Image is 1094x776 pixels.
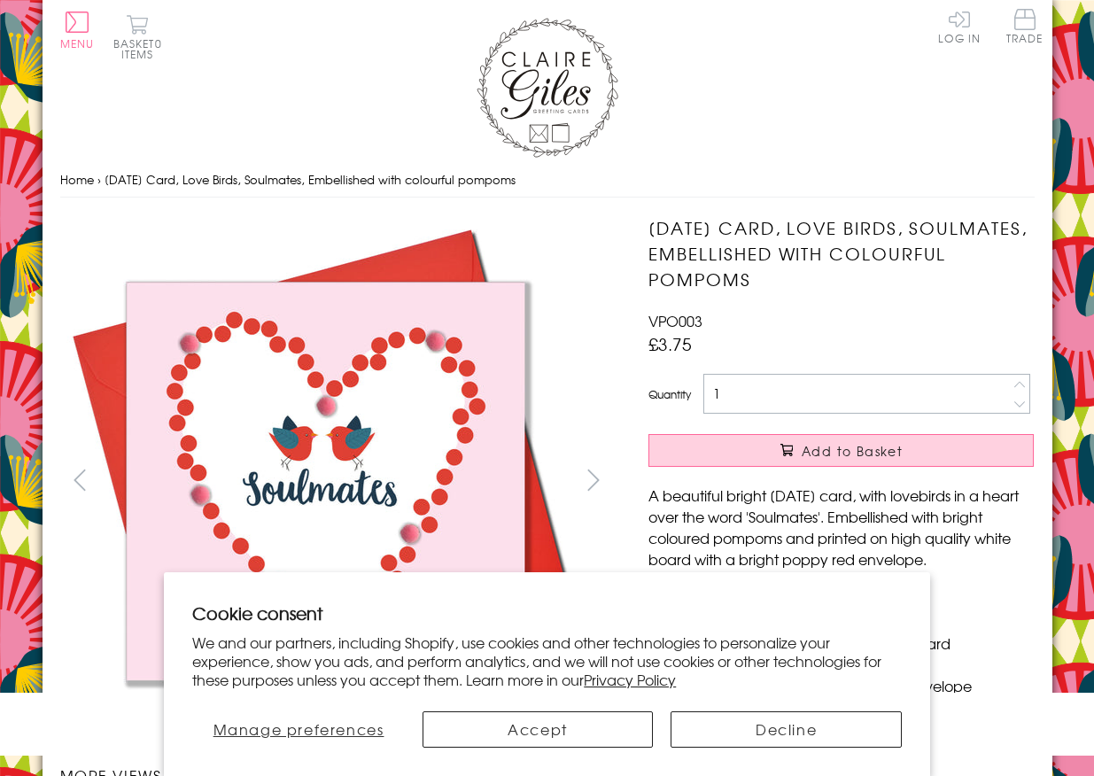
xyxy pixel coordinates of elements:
[938,9,981,43] a: Log In
[648,434,1034,467] button: Add to Basket
[60,35,95,51] span: Menu
[648,485,1034,570] p: A beautiful bright [DATE] card, with lovebirds in a heart over the word 'Soulmates'. Embellished ...
[192,633,902,688] p: We and our partners, including Shopify, use cookies and other technologies to personalize your ex...
[802,442,903,460] span: Add to Basket
[213,718,384,740] span: Manage preferences
[671,711,901,748] button: Decline
[477,18,618,158] img: Claire Giles Greetings Cards
[60,171,94,188] a: Home
[423,711,653,748] button: Accept
[1006,9,1044,43] span: Trade
[113,14,162,59] button: Basket0 items
[648,310,702,331] span: VPO003
[105,171,516,188] span: [DATE] Card, Love Birds, Soulmates, Embellished with colourful pompoms
[192,711,405,748] button: Manage preferences
[573,460,613,500] button: next
[648,386,691,402] label: Quantity
[97,171,101,188] span: ›
[60,12,95,49] button: Menu
[584,669,676,690] a: Privacy Policy
[60,162,1035,198] nav: breadcrumbs
[60,460,100,500] button: prev
[1006,9,1044,47] a: Trade
[192,601,902,625] h2: Cookie consent
[121,35,162,62] span: 0 items
[648,215,1034,291] h1: [DATE] Card, Love Birds, Soulmates, Embellished with colourful pompoms
[59,215,591,747] img: Valentine's Day Card, Love Birds, Soulmates, Embellished with colourful pompoms
[648,331,692,356] span: £3.75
